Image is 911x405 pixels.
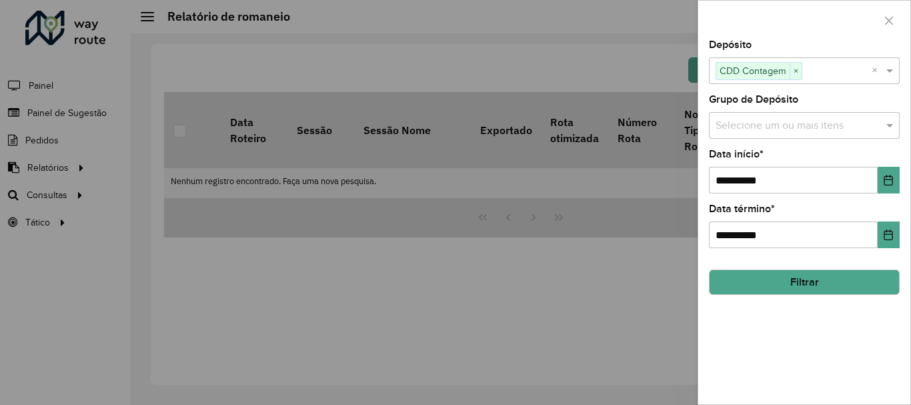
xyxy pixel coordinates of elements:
[709,201,775,217] label: Data término
[709,270,900,295] button: Filtrar
[878,222,900,248] button: Choose Date
[716,63,790,79] span: CDD Contagem
[878,167,900,193] button: Choose Date
[709,146,764,162] label: Data início
[790,63,802,79] span: ×
[709,91,798,107] label: Grupo de Depósito
[709,37,752,53] label: Depósito
[872,63,883,79] span: Clear all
